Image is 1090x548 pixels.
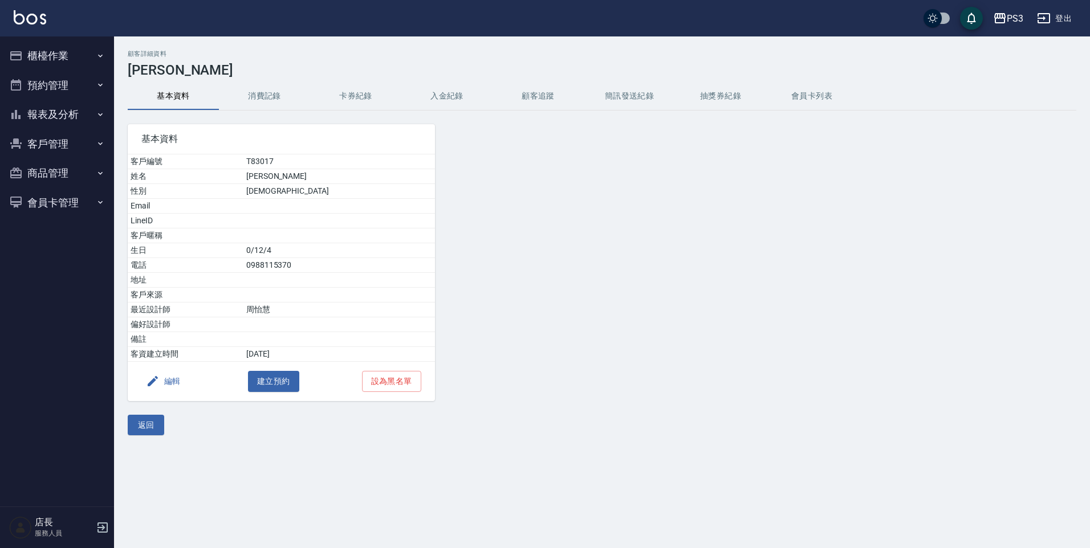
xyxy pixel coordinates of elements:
td: 性別 [128,184,243,199]
h2: 顧客詳細資料 [128,50,1076,58]
td: [DATE] [243,347,435,362]
button: 基本資料 [128,83,219,110]
button: 建立預約 [248,371,299,392]
td: [PERSON_NAME] [243,169,435,184]
span: 基本資料 [141,133,421,145]
button: 返回 [128,415,164,436]
td: 地址 [128,273,243,288]
button: 入金紀錄 [401,83,493,110]
td: 生日 [128,243,243,258]
td: 客戶編號 [128,154,243,169]
td: 0/12/4 [243,243,435,258]
h3: [PERSON_NAME] [128,62,1076,78]
td: 客戶暱稱 [128,228,243,243]
td: 最近設計師 [128,302,243,317]
button: 會員卡列表 [766,83,857,110]
div: PS3 [1007,11,1023,26]
td: 備註 [128,332,243,347]
img: Logo [14,10,46,24]
button: 會員卡管理 [5,188,109,218]
td: 客戶來源 [128,288,243,302]
td: LineID [128,214,243,228]
button: 消費記錄 [219,83,310,110]
button: save [960,7,983,30]
td: [DEMOGRAPHIC_DATA] [243,184,435,199]
button: 登出 [1032,8,1076,29]
button: 客戶管理 [5,129,109,159]
td: 0988115370 [243,258,435,273]
td: 電話 [128,258,243,273]
img: Person [9,516,32,539]
p: 服務人員 [35,528,93,538]
button: 預約管理 [5,71,109,100]
button: 抽獎券紀錄 [675,83,766,110]
h5: 店長 [35,517,93,528]
td: T83017 [243,154,435,169]
button: 櫃檯作業 [5,41,109,71]
button: 簡訊發送紀錄 [584,83,675,110]
button: 商品管理 [5,158,109,188]
button: PS3 [989,7,1028,30]
button: 顧客追蹤 [493,83,584,110]
td: 姓名 [128,169,243,184]
td: 客資建立時間 [128,347,243,362]
td: 周怡慧 [243,302,435,317]
button: 設為黑名單 [362,371,421,392]
button: 編輯 [141,371,185,392]
td: 偏好設計師 [128,317,243,332]
button: 卡券紀錄 [310,83,401,110]
td: Email [128,199,243,214]
button: 報表及分析 [5,100,109,129]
